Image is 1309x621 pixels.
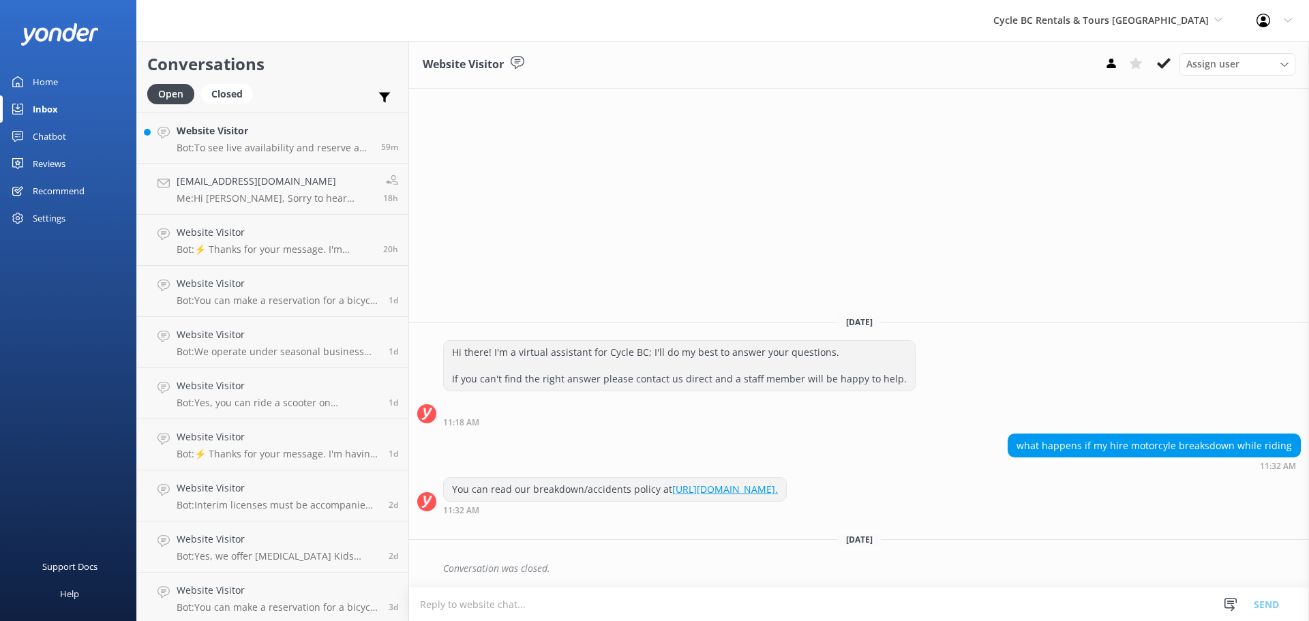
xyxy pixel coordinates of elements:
[177,583,378,598] h4: Website Visitor
[33,177,85,205] div: Recommend
[177,142,371,154] p: Bot: To see live availability and reserve a motorcycle, please check out our website at [URL][DOM...
[177,174,373,189] h4: [EMAIL_ADDRESS][DOMAIN_NAME]
[137,112,408,164] a: Website VisitorBot:To see live availability and reserve a motorcycle, please check out our websit...
[177,243,373,256] p: Bot: ⚡ Thanks for your message. I'm having a difficult time finding the right answer for you. Ple...
[993,14,1209,27] span: Cycle BC Rentals & Tours [GEOGRAPHIC_DATA]
[147,86,201,101] a: Open
[137,470,408,521] a: Website VisitorBot:Interim licenses must be accompanied with valid government-issued photo ID. If...
[443,419,479,427] strong: 11:18 AM
[838,534,881,545] span: [DATE]
[201,84,253,104] div: Closed
[33,150,65,177] div: Reviews
[177,327,378,342] h4: Website Visitor
[137,419,408,470] a: Website VisitorBot:⚡ Thanks for your message. I'm having a difficult time finding the right answe...
[177,225,373,240] h4: Website Visitor
[389,499,398,511] span: Aug 30 2025 08:55pm (UTC -07:00) America/Tijuana
[389,397,398,408] span: Aug 31 2025 05:34pm (UTC -07:00) America/Tijuana
[423,56,504,74] h3: Website Visitor
[1186,57,1239,72] span: Assign user
[177,601,378,614] p: Bot: You can make a reservation for a bicycle rental through our online booking system. Just clic...
[20,23,99,46] img: yonder-white-logo.png
[1179,53,1295,75] div: Assign User
[389,601,398,613] span: Aug 30 2025 08:37am (UTC -07:00) America/Tijuana
[443,505,787,515] div: Aug 28 2025 11:32am (UTC -07:00) America/Tijuana
[60,580,79,607] div: Help
[1260,462,1296,470] strong: 11:32 AM
[42,553,97,580] div: Support Docs
[137,164,408,215] a: [EMAIL_ADDRESS][DOMAIN_NAME]Me:Hi [PERSON_NAME], Sorry to hear about the side stand switch, but g...
[443,417,916,427] div: Aug 28 2025 11:18am (UTC -07:00) America/Tijuana
[177,294,378,307] p: Bot: You can make a reservation for a bicycle rental through our online booking system. Just clic...
[1008,434,1300,457] div: what happens if my hire motorcyle breaksdown while riding
[177,397,378,409] p: Bot: Yes, you can ride a scooter on [PERSON_NAME][GEOGRAPHIC_DATA]. The [PERSON_NAME] Island Day ...
[177,123,371,138] h4: Website Visitor
[177,550,378,562] p: Bot: Yes, we offer [MEDICAL_DATA] Kids Bikes, which are built for kids who are rolling with confi...
[177,429,378,444] h4: Website Visitor
[389,448,398,459] span: Aug 31 2025 10:15am (UTC -07:00) America/Tijuana
[147,84,194,104] div: Open
[33,95,58,123] div: Inbox
[33,205,65,232] div: Settings
[177,346,378,358] p: Bot: We operate under seasonal business hours, which vary throughout the year. For the most up-to...
[838,316,881,328] span: [DATE]
[177,532,378,547] h4: Website Visitor
[137,266,408,317] a: Website VisitorBot:You can make a reservation for a bicycle rental through our online booking sys...
[177,481,378,496] h4: Website Visitor
[381,141,398,153] span: Sep 02 2025 09:07am (UTC -07:00) America/Tijuana
[444,341,915,391] div: Hi there! I'm a virtual assistant for Cycle BC; I'll do my best to answer your questions. If you ...
[389,294,398,306] span: Aug 31 2025 07:28pm (UTC -07:00) America/Tijuana
[177,378,378,393] h4: Website Visitor
[147,51,398,77] h2: Conversations
[177,276,378,291] h4: Website Visitor
[177,499,378,511] p: Bot: Interim licenses must be accompanied with valid government-issued photo ID. If you have both...
[383,243,398,255] span: Sep 01 2025 01:34pm (UTC -07:00) America/Tijuana
[137,215,408,266] a: Website VisitorBot:⚡ Thanks for your message. I'm having a difficult time finding the right answe...
[409,588,1309,621] textarea: To enrich screen reader interactions, please activate Accessibility in Grammarly extension settings
[443,506,479,515] strong: 11:32 AM
[137,317,408,368] a: Website VisitorBot:We operate under seasonal business hours, which vary throughout the year. For ...
[201,86,260,101] a: Closed
[137,521,408,573] a: Website VisitorBot:Yes, we offer [MEDICAL_DATA] Kids Bikes, which are built for kids who are roll...
[177,448,378,460] p: Bot: ⚡ Thanks for your message. I'm having a difficult time finding the right answer for you. Ple...
[672,483,778,496] a: [URL][DOMAIN_NAME].
[389,550,398,562] span: Aug 30 2025 02:36pm (UTC -07:00) America/Tijuana
[443,557,1301,580] div: Conversation was closed.
[417,557,1301,580] div: 2025-09-02T17:02:58.472
[444,478,786,501] div: You can read our breakdown/accidents policy at
[1008,461,1301,470] div: Aug 28 2025 11:32am (UTC -07:00) America/Tijuana
[137,368,408,419] a: Website VisitorBot:Yes, you can ride a scooter on [PERSON_NAME][GEOGRAPHIC_DATA]. The [PERSON_NAM...
[177,192,373,205] p: Me: Hi [PERSON_NAME], Sorry to hear about the side stand switch, but glad you managed to make it ...
[33,123,66,150] div: Chatbot
[389,346,398,357] span: Aug 31 2025 05:40pm (UTC -07:00) America/Tijuana
[33,68,58,95] div: Home
[383,192,398,204] span: Sep 01 2025 03:47pm (UTC -07:00) America/Tijuana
